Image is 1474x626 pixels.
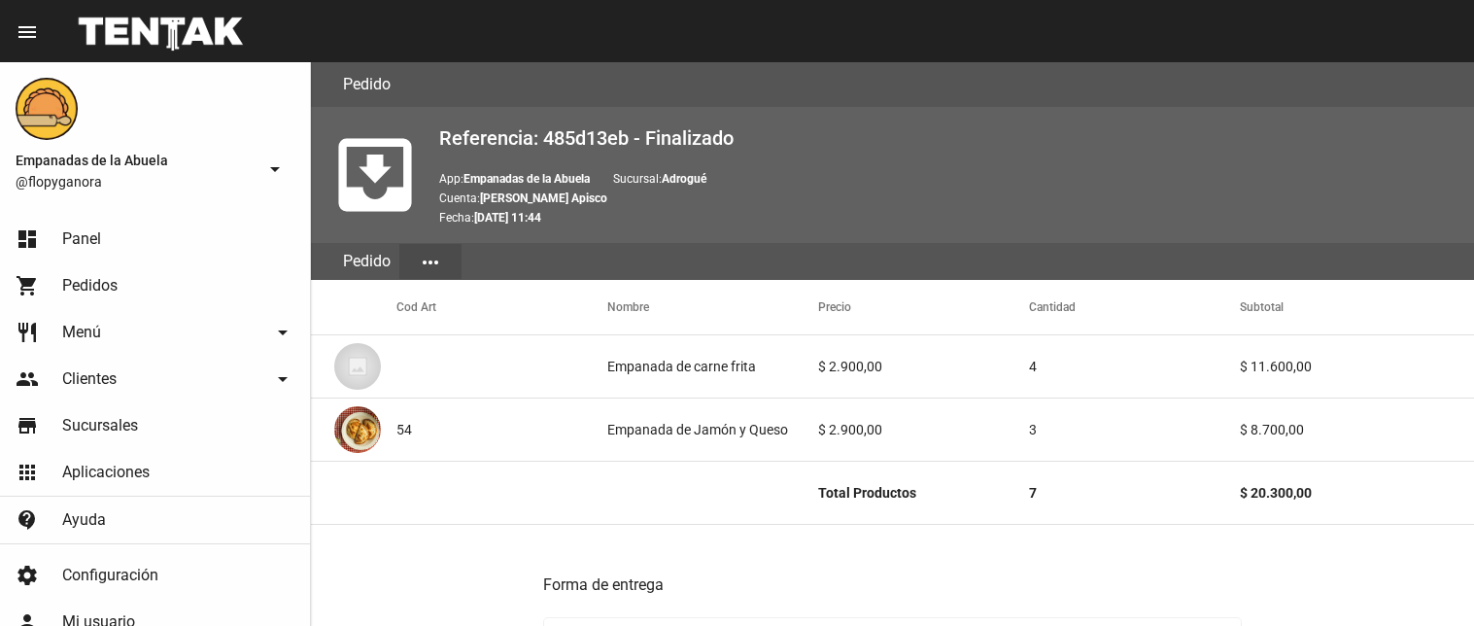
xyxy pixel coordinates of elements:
mat-header-cell: Cod Art [396,280,607,334]
mat-icon: dashboard [16,227,39,251]
span: Pedidos [62,276,118,296]
h3: Pedido [343,71,391,98]
b: Adrogué [662,172,706,186]
mat-icon: store [16,414,39,437]
b: [DATE] 11:44 [474,211,541,225]
b: [PERSON_NAME] Apisco [480,191,607,205]
mat-icon: more_horiz [419,251,442,274]
img: 72c15bfb-ac41-4ae4-a4f2-82349035ab42.jpg [334,406,381,453]
h3: Forma de entrega [543,572,1241,599]
mat-icon: menu [16,20,39,44]
span: @flopyganora [16,172,256,191]
mat-cell: 3 [1029,399,1240,461]
mat-icon: arrow_drop_down [271,367,294,391]
mat-header-cell: Nombre [607,280,818,334]
mat-cell: 4 [1029,335,1240,398]
mat-icon: arrow_drop_down [263,157,287,181]
div: Pedido [334,243,399,280]
mat-icon: contact_support [16,508,39,532]
mat-cell: $ 11.600,00 [1240,335,1474,398]
mat-icon: restaurant [16,321,39,344]
b: Empanadas de la Abuela [463,172,590,186]
span: Empanadas de la Abuela [16,149,256,172]
mat-icon: shopping_cart [16,274,39,297]
mat-icon: people [16,367,39,391]
mat-icon: apps [16,461,39,484]
img: f0136945-ed32-4f7c-91e3-a375bc4bb2c5.png [16,78,78,140]
span: Sucursales [62,416,138,435]
span: Clientes [62,369,117,389]
div: Empanada de Jamón y Queso [607,420,788,439]
mat-cell: $ 20.300,00 [1240,462,1474,524]
img: 07c47add-75b0-4ce5-9aba-194f44787723.jpg [334,343,381,390]
mat-header-cell: Cantidad [1029,280,1240,334]
mat-header-cell: Precio [818,280,1029,334]
mat-icon: move_to_inbox [326,126,424,224]
span: Menú [62,323,101,342]
mat-cell: 7 [1029,462,1240,524]
mat-icon: settings [16,564,39,587]
button: Elegir sección [399,244,462,279]
span: Ayuda [62,510,106,530]
p: App: Sucursal: [439,169,1458,189]
p: Fecha: [439,208,1458,227]
mat-cell: 54 [396,399,607,461]
span: Panel [62,229,101,249]
p: Cuenta: [439,189,1458,208]
mat-header-cell: Subtotal [1240,280,1474,334]
h2: Referencia: 485d13eb - Finalizado [439,122,1458,154]
mat-cell: $ 8.700,00 [1240,399,1474,461]
span: Aplicaciones [62,463,150,482]
mat-cell: $ 2.900,00 [818,399,1029,461]
mat-icon: arrow_drop_down [271,321,294,344]
mat-cell: $ 2.900,00 [818,335,1029,398]
div: Empanada de carne frita [607,357,756,376]
mat-cell: Total Productos [818,462,1029,524]
span: Configuración [62,566,158,585]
